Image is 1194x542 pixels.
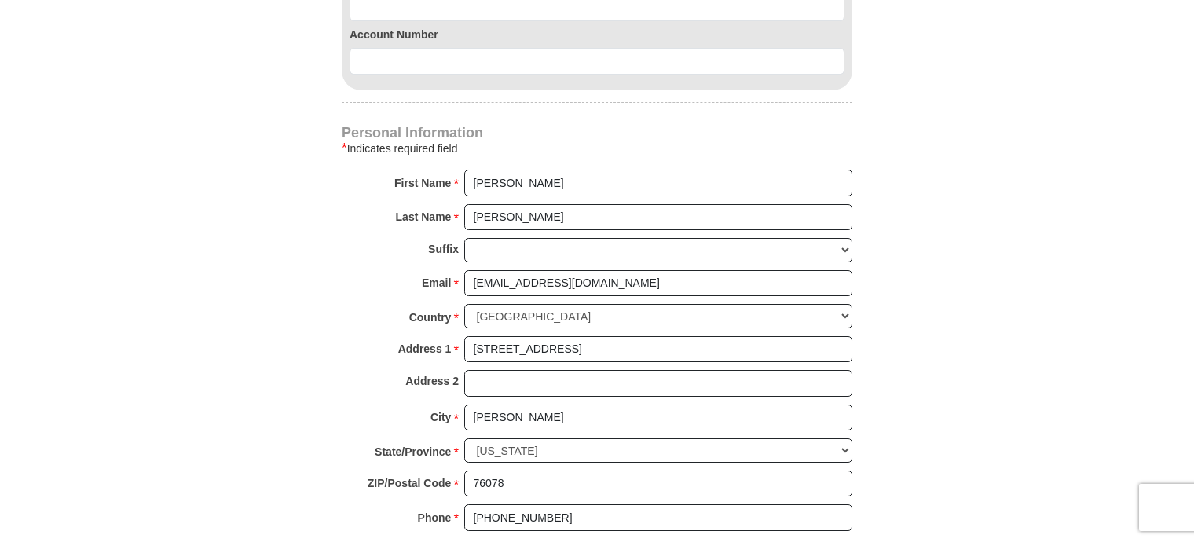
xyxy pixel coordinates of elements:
strong: Last Name [396,206,452,228]
strong: Country [409,306,452,328]
strong: Address 1 [398,338,452,360]
div: Indicates required field [342,139,852,158]
strong: Email [422,272,451,294]
strong: State/Province [375,441,451,463]
strong: Suffix [428,238,459,260]
strong: First Name [394,172,451,194]
strong: City [430,406,451,428]
label: Account Number [350,27,844,42]
strong: Phone [418,507,452,529]
strong: ZIP/Postal Code [368,472,452,494]
h4: Personal Information [342,126,852,139]
strong: Address 2 [405,370,459,392]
